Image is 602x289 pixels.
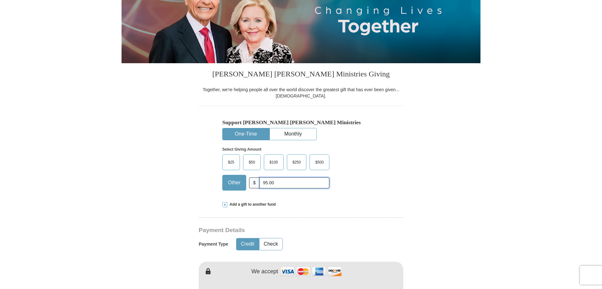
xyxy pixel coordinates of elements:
[222,119,380,126] h5: Support [PERSON_NAME] [PERSON_NAME] Ministries
[199,227,359,234] h3: Payment Details
[266,158,281,167] span: $100
[252,268,278,275] h4: We accept
[270,128,316,140] button: Monthly
[222,147,261,152] strong: Select Giving Amount
[199,242,228,247] h5: Payment Type
[223,128,269,140] button: One-Time
[280,265,343,278] img: credit cards accepted
[199,63,403,86] h3: [PERSON_NAME] [PERSON_NAME] Ministries Giving
[289,158,304,167] span: $250
[225,158,237,167] span: $25
[246,158,258,167] span: $50
[312,158,327,167] span: $500
[236,238,259,250] button: Credit
[227,202,276,207] span: Add a gift to another fund
[225,178,244,187] span: Other
[259,177,329,188] input: Other Amount
[199,86,403,99] div: Together, we're helping people all over the world discover the greatest gift that has ever been g...
[249,177,260,188] span: $
[259,238,282,250] button: Check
